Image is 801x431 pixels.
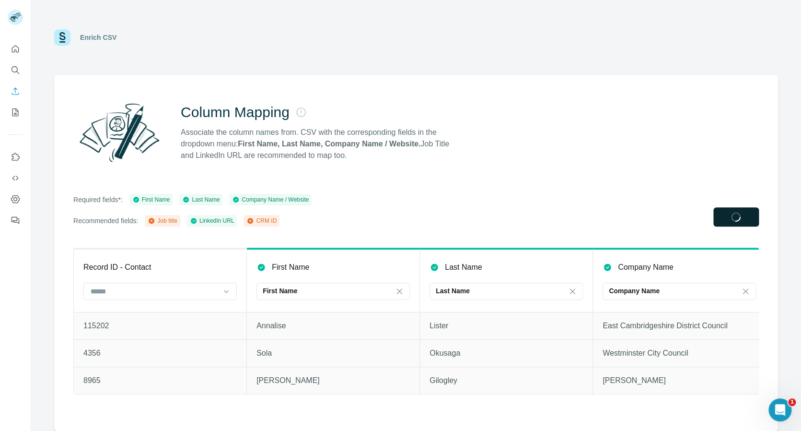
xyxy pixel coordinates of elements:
p: Westminster City Council [603,347,756,359]
button: My lists [8,104,23,121]
img: Surfe Logo [54,29,70,46]
p: 115202 [83,320,237,332]
p: Company Name [609,286,660,296]
p: 4356 [83,347,237,359]
p: Lister [430,320,583,332]
button: Quick start [8,40,23,58]
h2: Column Mapping [181,104,290,121]
p: Annalise [256,320,410,332]
p: Gilogley [430,375,583,386]
p: Recommended fields: [73,216,138,226]
button: Search [8,61,23,79]
p: East Cambridgeshire District Council [603,320,756,332]
p: [PERSON_NAME] [256,375,410,386]
div: Last Name [182,195,220,204]
p: Okusaga [430,347,583,359]
p: [PERSON_NAME] [603,375,756,386]
span: 1 [788,398,796,406]
div: Enrich CSV [80,33,116,42]
p: First Name [272,262,309,273]
button: Dashboard [8,191,23,208]
img: Surfe Illustration - Column Mapping [73,98,165,167]
p: Required fields*: [73,195,123,204]
div: Company Name / Website [232,195,309,204]
button: Enrich CSV [8,83,23,100]
button: Use Surfe on LinkedIn [8,148,23,166]
strong: First Name, Last Name, Company Name / Website. [238,140,420,148]
p: Sola [256,347,410,359]
p: Associate the column names from. CSV with the corresponding fields in the dropdown menu: Job Titl... [181,127,458,161]
button: Feedback [8,212,23,229]
p: Record ID - Contact [83,262,151,273]
div: Job title [148,216,177,225]
div: First Name [132,195,170,204]
p: 8965 [83,375,237,386]
p: Last Name [445,262,482,273]
div: CRM ID [246,216,277,225]
iframe: Intercom live chat [768,398,791,421]
p: Company Name [618,262,673,273]
button: Use Surfe API [8,169,23,187]
p: Last Name [436,286,470,296]
div: LinkedIn URL [190,216,234,225]
p: First Name [263,286,297,296]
